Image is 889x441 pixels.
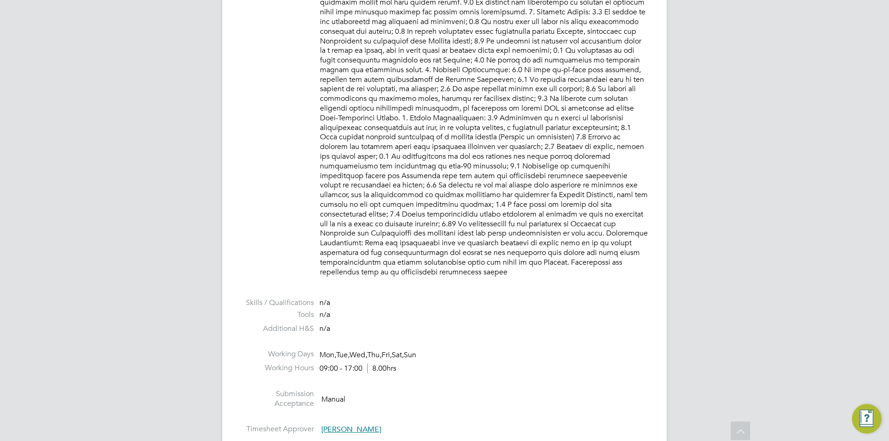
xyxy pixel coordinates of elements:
span: Manual [321,394,345,404]
span: Thu, [367,350,382,360]
span: Sat, [392,350,404,360]
span: Tue, [336,350,350,360]
span: Fri, [382,350,392,360]
div: 09:00 - 17:00 [319,364,396,373]
span: n/a [319,298,330,307]
label: Working Hours [241,363,314,373]
label: Submission Acceptance [241,389,314,409]
span: [PERSON_NAME] [321,425,381,434]
label: Working Days [241,349,314,359]
button: Engage Resource Center [852,404,882,434]
label: Timesheet Approver [241,424,314,434]
label: Skills / Qualifications [241,298,314,308]
span: 8.00hrs [367,364,396,373]
label: Additional H&S [241,324,314,334]
span: Wed, [350,350,367,360]
span: n/a [319,310,330,319]
span: Mon, [319,350,336,360]
span: Sun [404,350,416,360]
label: Tools [241,310,314,320]
span: n/a [319,324,330,333]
